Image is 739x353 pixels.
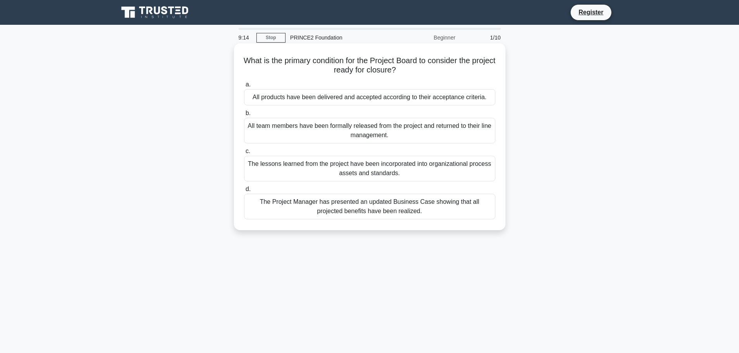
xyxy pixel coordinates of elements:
div: All products have been delivered and accepted according to their acceptance criteria. [244,89,495,105]
div: The lessons learned from the project have been incorporated into organizational process assets an... [244,156,495,181]
div: 9:14 [234,30,256,45]
div: Beginner [392,30,460,45]
span: a. [246,81,251,88]
div: The Project Manager has presented an updated Business Case showing that all projected benefits ha... [244,194,495,219]
span: b. [246,110,251,116]
div: PRINCE2 Foundation [286,30,392,45]
div: All team members have been formally released from the project and returned to their line management. [244,118,495,143]
div: 1/10 [460,30,505,45]
span: d. [246,186,251,192]
h5: What is the primary condition for the Project Board to consider the project ready for closure? [243,56,496,75]
span: c. [246,148,250,154]
a: Register [574,7,608,17]
a: Stop [256,33,286,43]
